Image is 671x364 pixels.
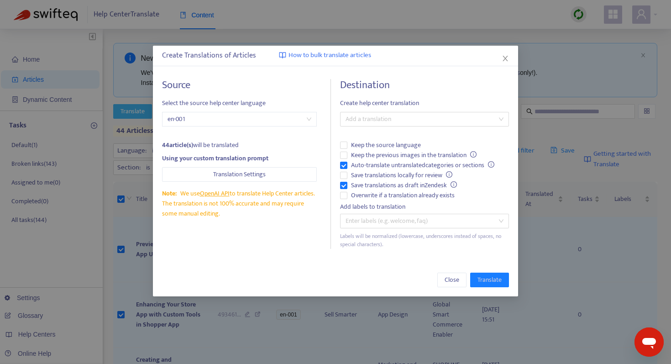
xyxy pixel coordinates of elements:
[279,50,371,61] a: How to bulk translate articles
[213,169,266,179] span: Translation Settings
[347,170,456,180] span: Save translations locally for review
[162,140,193,150] strong: 44 article(s)
[451,181,457,188] span: info-circle
[340,79,509,91] h4: Destination
[445,275,459,285] span: Close
[162,79,317,91] h4: Source
[347,150,480,160] span: Keep the previous images in the translation
[162,188,177,199] span: Note:
[347,160,498,170] span: Auto-translate untranslated categories or sections
[200,188,230,199] a: OpenAI API
[279,52,286,59] img: image-link
[162,189,317,219] div: We use to translate Help Center articles. The translation is not 100% accurate and may require so...
[634,327,664,357] iframe: メッセージングウィンドウの起動ボタン、進行中の会話
[162,98,317,108] span: Select the source help center language
[340,98,509,108] span: Create help center translation
[437,273,467,287] button: Close
[347,180,461,190] span: Save translations as draft in Zendesk
[340,232,509,249] div: Labels will be normalized (lowercase, underscores instead of spaces, no special characters).
[470,151,477,158] span: info-circle
[162,153,317,164] div: Using your custom translation prompt
[347,140,425,150] span: Keep the source language
[162,167,317,182] button: Translation Settings
[500,53,510,63] button: Close
[162,50,509,61] div: Create Translations of Articles
[162,140,317,150] div: will be translated
[470,273,509,287] button: Translate
[347,190,458,200] span: Overwrite if a translation already exists
[340,202,509,212] div: Add labels to translation
[288,50,371,61] span: How to bulk translate articles
[446,171,452,178] span: info-circle
[502,55,509,62] span: close
[168,112,311,126] span: en-001
[488,161,494,168] span: info-circle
